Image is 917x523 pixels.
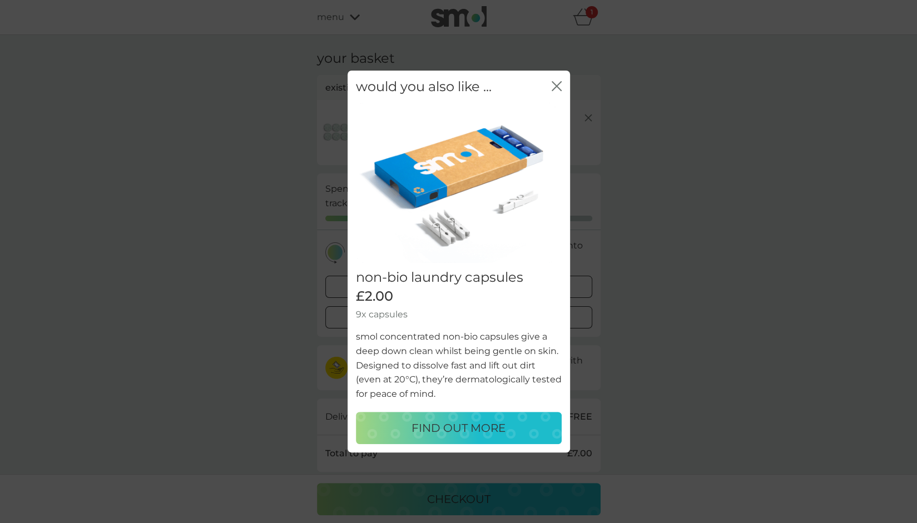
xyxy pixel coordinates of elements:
[412,419,505,437] p: FIND OUT MORE
[552,81,562,93] button: close
[356,288,393,305] span: £2.00
[356,307,562,322] p: 9x capsules
[356,412,562,444] button: FIND OUT MORE
[356,330,562,401] p: smol concentrated non-bio capsules give a deep down clean whilst being gentle on skin. Designed t...
[356,79,492,95] h2: would you also like ...
[356,270,562,286] h2: non-bio laundry capsules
